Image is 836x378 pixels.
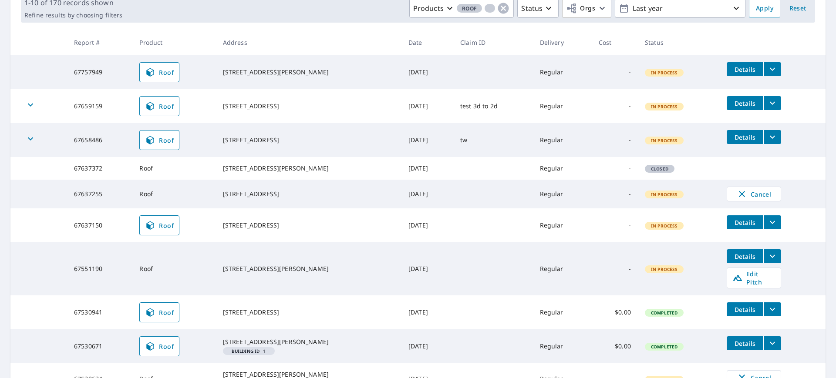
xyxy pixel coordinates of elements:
[145,220,174,231] span: Roof
[223,338,394,346] div: [STREET_ADDRESS][PERSON_NAME]
[145,135,174,145] span: Roof
[132,242,216,295] td: Roof
[533,157,592,180] td: Regular
[592,30,638,55] th: Cost
[67,123,132,157] td: 67658486
[592,329,638,363] td: $0.00
[67,329,132,363] td: 67530671
[763,336,781,350] button: filesDropdownBtn-67530671
[646,137,683,144] span: In Process
[763,249,781,263] button: filesDropdownBtn-67551190
[592,89,638,123] td: -
[533,55,592,89] td: Regular
[727,62,763,76] button: detailsBtn-67757949
[646,310,683,316] span: Completed
[457,4,482,13] span: Roof
[592,157,638,180] td: -
[453,89,533,123] td: test 3d to 2d
[232,349,260,353] em: Building ID
[763,215,781,229] button: filesDropdownBtn-67637150
[592,242,638,295] td: -
[629,1,731,16] p: Last year
[67,208,132,242] td: 67637150
[646,166,674,172] span: Closed
[638,30,720,55] th: Status
[533,242,592,295] td: Regular
[139,130,179,150] a: Roof
[727,249,763,263] button: detailsBtn-67551190
[24,11,122,19] p: Refine results by choosing filters
[132,30,216,55] th: Product
[732,305,758,314] span: Details
[533,180,592,208] td: Regular
[646,266,683,272] span: In Process
[646,344,683,350] span: Completed
[566,3,595,14] span: Orgs
[67,295,132,329] td: 67530941
[533,329,592,363] td: Regular
[732,99,758,107] span: Details
[592,180,638,208] td: -
[592,123,638,157] td: -
[226,349,271,353] span: 1
[521,3,543,13] p: Status
[401,242,453,295] td: [DATE]
[592,208,638,242] td: -
[223,221,394,230] div: [STREET_ADDRESS]
[223,308,394,317] div: [STREET_ADDRESS]
[732,218,758,227] span: Details
[223,68,394,77] div: [STREET_ADDRESS][PERSON_NAME]
[533,30,592,55] th: Delivery
[132,157,216,180] td: Roof
[145,67,174,77] span: Roof
[763,96,781,110] button: filesDropdownBtn-67659159
[67,89,132,123] td: 67659159
[401,157,453,180] td: [DATE]
[727,268,781,288] a: Edit Pitch
[646,223,683,229] span: In Process
[401,30,453,55] th: Date
[727,96,763,110] button: detailsBtn-67659159
[223,190,394,198] div: [STREET_ADDRESS]
[67,55,132,89] td: 67757949
[732,65,758,74] span: Details
[727,215,763,229] button: detailsBtn-67637150
[401,89,453,123] td: [DATE]
[763,302,781,316] button: filesDropdownBtn-67530941
[736,189,772,199] span: Cancel
[67,157,132,180] td: 67637372
[401,55,453,89] td: [DATE]
[592,295,638,329] td: $0.00
[732,252,758,261] span: Details
[727,336,763,350] button: detailsBtn-67530671
[139,302,179,322] a: Roof
[67,180,132,208] td: 67637255
[401,208,453,242] td: [DATE]
[763,62,781,76] button: filesDropdownBtn-67757949
[413,3,444,13] p: Products
[727,302,763,316] button: detailsBtn-67530941
[216,30,401,55] th: Address
[646,104,683,110] span: In Process
[145,307,174,318] span: Roof
[139,62,179,82] a: Roof
[67,242,132,295] td: 67551190
[223,164,394,173] div: [STREET_ADDRESS][PERSON_NAME]
[223,102,394,110] div: [STREET_ADDRESS]
[67,30,132,55] th: Report #
[533,295,592,329] td: Regular
[763,130,781,144] button: filesDropdownBtn-67658486
[139,215,179,235] a: Roof
[223,136,394,144] div: [STREET_ADDRESS]
[533,89,592,123] td: Regular
[646,191,683,197] span: In Process
[453,30,533,55] th: Claim ID
[646,70,683,76] span: In Process
[401,295,453,329] td: [DATE]
[145,101,174,111] span: Roof
[453,123,533,157] td: tw
[727,187,781,201] button: Cancel
[732,270,775,286] span: Edit Pitch
[139,96,179,116] a: Roof
[727,130,763,144] button: detailsBtn-67658486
